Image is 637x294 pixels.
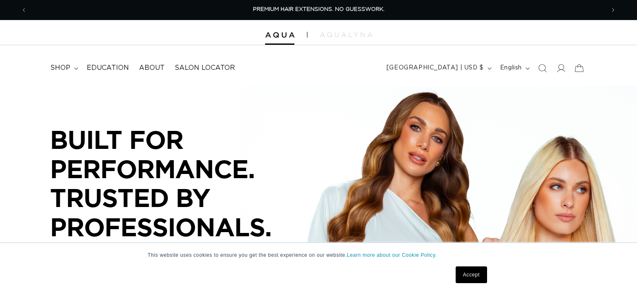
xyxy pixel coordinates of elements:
span: About [139,64,165,72]
span: English [500,64,522,72]
a: Education [82,59,134,77]
button: Previous announcement [15,2,33,18]
span: [GEOGRAPHIC_DATA] | USD $ [387,64,484,72]
span: PREMIUM HAIR EXTENSIONS. NO GUESSWORK. [253,7,384,12]
button: Next announcement [604,2,622,18]
summary: Search [533,59,552,77]
a: About [134,59,170,77]
p: This website uses cookies to ensure you get the best experience on our website. [148,251,490,259]
span: Education [87,64,129,72]
img: Aqua Hair Extensions [265,32,294,38]
a: Accept [456,266,487,283]
a: Learn more about our Cookie Policy. [347,252,437,258]
a: Salon Locator [170,59,240,77]
span: Salon Locator [175,64,235,72]
summary: shop [45,59,82,77]
span: shop [50,64,70,72]
button: [GEOGRAPHIC_DATA] | USD $ [382,60,495,76]
img: aqualyna.com [320,32,372,37]
p: BUILT FOR PERFORMANCE. TRUSTED BY PROFESSIONALS. [50,125,302,241]
button: English [495,60,533,76]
